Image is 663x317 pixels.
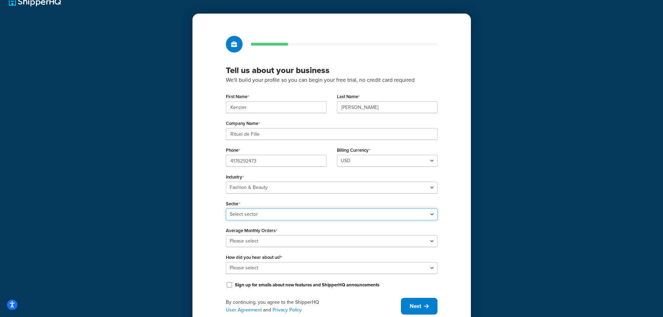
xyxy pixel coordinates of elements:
[337,94,360,100] label: Last Name
[401,298,437,315] button: Next
[226,201,240,207] label: Sector
[410,302,421,310] span: Next
[235,282,379,288] label: Sign up for emails about new features and ShipperHQ announcements
[226,65,437,76] h3: Tell us about your business
[226,228,277,233] label: Average Monthly Orders
[226,121,260,126] label: Company Name
[226,255,283,260] label: How did you hear about us?
[337,148,370,153] label: Billing Currency
[226,299,401,314] div: By continuing, you agree to the ShipperHQ and
[226,94,249,100] label: First Name
[226,174,244,180] label: Industry
[273,306,302,314] a: Privacy Policy
[226,148,240,153] label: Phone
[226,306,262,314] a: User Agreement
[226,76,437,85] p: We'll build your profile so you can begin your free trial, no credit card required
